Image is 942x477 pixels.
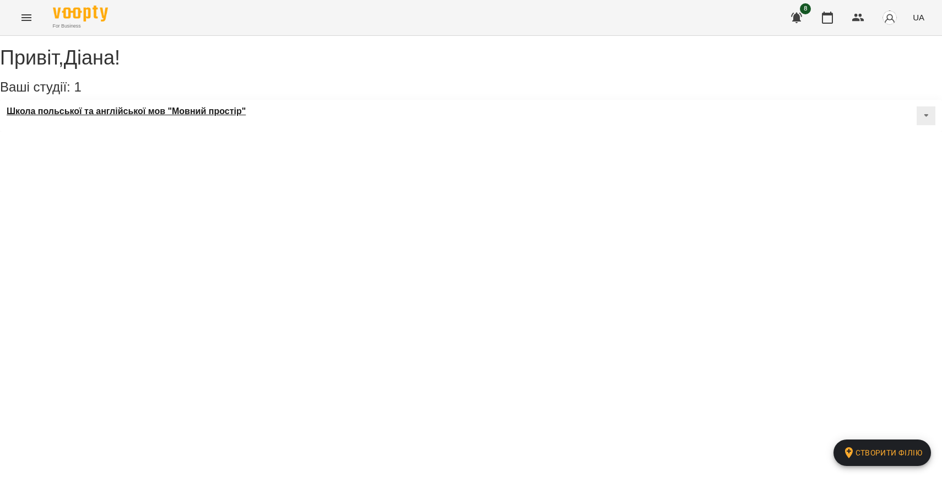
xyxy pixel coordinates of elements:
span: 8 [800,3,811,14]
a: Школа польської та англійської мов "Мовний простір" [7,106,246,116]
button: Menu [13,4,40,31]
img: Voopty Logo [53,6,108,22]
img: avatar_s.png [882,10,897,25]
button: UA [908,7,929,28]
span: 1 [74,79,81,94]
span: UA [913,12,924,23]
span: For Business [53,23,108,30]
